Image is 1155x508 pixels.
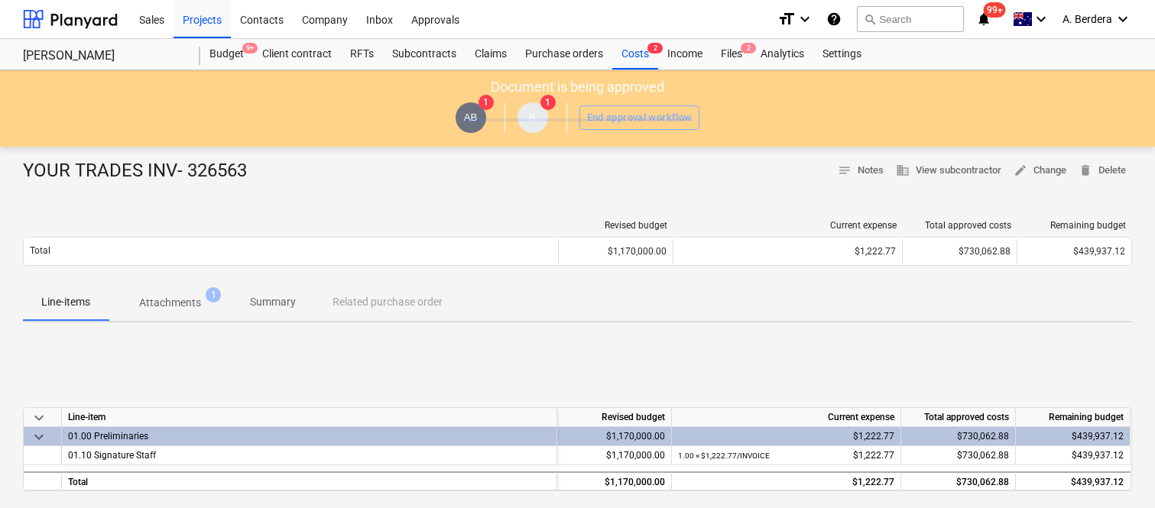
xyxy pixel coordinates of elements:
button: Delete [1072,159,1132,183]
a: Budget9+ [200,39,253,70]
span: keyboard_arrow_down [30,409,48,427]
span: 1 [206,287,221,303]
div: Total [62,471,557,490]
button: Change [1007,159,1072,183]
div: $730,062.88 [901,471,1016,490]
span: $439,937.12 [1073,246,1125,257]
div: Remaining budget [1024,220,1126,231]
a: Subcontracts [383,39,466,70]
div: [PERSON_NAME] [23,48,182,64]
div: Budget [200,39,253,70]
div: Current expense [680,220,897,231]
div: $439,937.12 [1016,471,1131,490]
div: $1,222.77 [680,246,896,257]
div: $1,170,000.00 [558,239,673,264]
div: $1,170,000.00 [557,471,672,490]
span: Delete [1079,162,1126,180]
div: $1,170,000.00 [557,427,672,446]
p: Summary [250,294,296,310]
a: Settings [813,39,871,70]
span: business [896,163,910,177]
span: edit [1014,163,1027,177]
a: Client contract [253,39,341,70]
span: $439,937.12 [1072,450,1124,461]
span: 2 [647,43,663,53]
div: $730,062.88 [902,239,1017,264]
div: Line-item [62,408,557,427]
a: RFTs [341,39,383,70]
div: YOUR TRADES INV- 326563 [23,159,259,183]
span: View subcontractor [896,162,1001,180]
a: Purchase orders [516,39,612,70]
div: Costs [612,39,658,70]
span: Notes [838,162,884,180]
span: delete [1079,163,1092,177]
div: Remaining budget [1016,408,1131,427]
div: 01.00 Preliminaries [68,427,550,445]
div: $1,222.77 [678,427,894,446]
a: Costs2 [612,39,658,70]
div: Files [712,39,751,70]
div: Total approved costs [901,408,1016,427]
span: notes [838,163,852,177]
span: 1 [540,95,556,110]
p: Attachments [139,295,201,311]
div: $730,062.88 [901,427,1016,446]
span: 2 [741,43,756,53]
span: keyboard_arrow_down [30,428,48,446]
div: Revised budget [565,220,667,231]
div: $1,222.77 [678,446,894,465]
a: Income [658,39,712,70]
button: Notes [832,159,890,183]
p: Total [30,244,50,257]
p: Line-items [41,294,90,310]
iframe: Chat Widget [1079,435,1155,508]
span: 1 [479,95,494,110]
a: Claims [466,39,516,70]
div: Revised budget [557,408,672,427]
a: Analytics [751,39,813,70]
a: Files2 [712,39,751,70]
button: View subcontractor [890,159,1007,183]
span: 01.10 Signature Staff [68,450,156,461]
div: Total approved costs [909,220,1011,231]
span: Change [1014,162,1066,180]
div: $439,937.12 [1016,427,1131,446]
div: $1,170,000.00 [557,446,672,465]
span: $730,062.88 [957,450,1009,461]
div: Current expense [672,408,901,427]
small: 1.00 × $1,222.77 / INVOICE [678,451,770,460]
div: $1,222.77 [678,473,894,492]
span: 9+ [242,43,258,53]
